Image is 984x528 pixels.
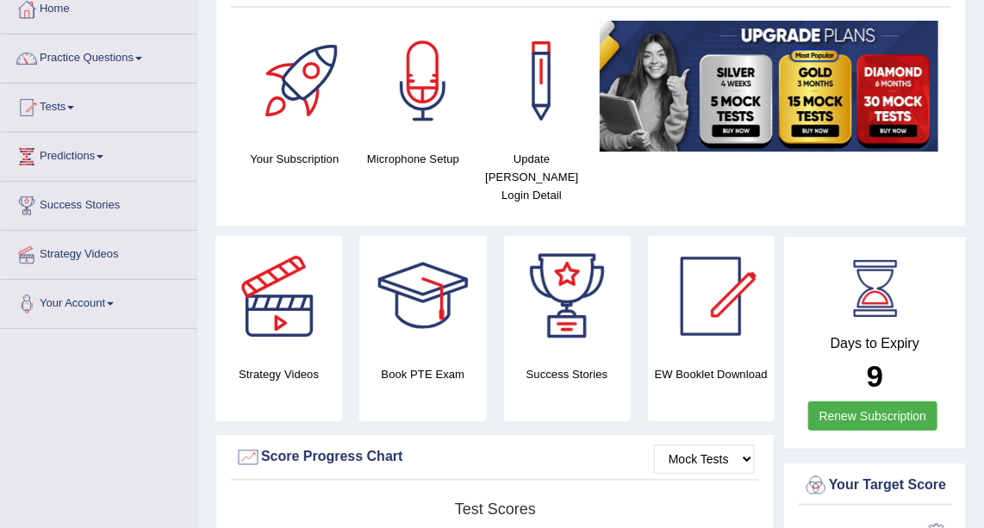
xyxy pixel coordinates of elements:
h4: Success Stories [504,365,631,383]
a: Renew Subscription [808,401,938,431]
h4: Microphone Setup [363,150,464,168]
h4: Your Subscription [244,150,346,168]
a: Strategy Videos [1,231,197,274]
div: Your Target Score [803,473,947,499]
h4: Book PTE Exam [359,365,486,383]
img: small5.jpg [600,21,938,152]
a: Practice Questions [1,34,197,78]
a: Predictions [1,133,197,176]
a: Tests [1,84,197,127]
h4: Update [PERSON_NAME] Login Detail [481,150,582,204]
div: Score Progress Chart [235,444,755,470]
a: Your Account [1,280,197,323]
h4: Strategy Videos [215,365,342,383]
h4: Days to Expiry [803,336,947,351]
tspan: Test scores [455,500,536,518]
b: 9 [867,359,883,393]
a: Success Stories [1,182,197,225]
h4: EW Booklet Download [648,365,775,383]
